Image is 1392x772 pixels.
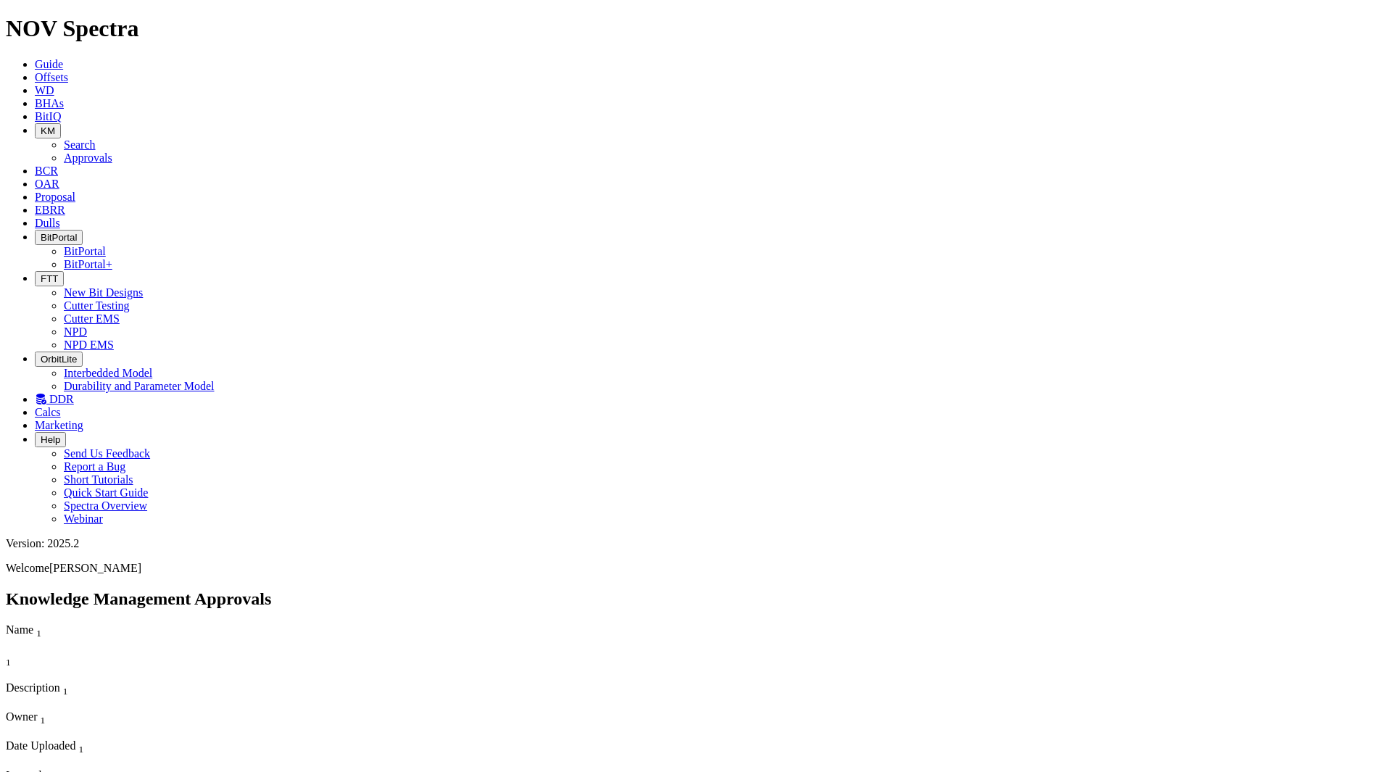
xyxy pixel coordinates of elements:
a: Short Tutorials [64,473,133,486]
span: BitPortal [41,232,77,243]
sub: 1 [63,686,68,697]
a: Webinar [64,512,103,525]
div: Owner Sort None [6,710,100,726]
span: Sort None [41,710,46,723]
div: Name Sort None [6,623,497,639]
span: FTT [41,273,58,284]
a: Approvals [64,152,112,164]
span: Description [6,681,60,694]
a: BitPortal+ [64,258,112,270]
h2: Knowledge Management Approvals [6,589,1386,609]
div: Description Sort None [6,681,497,697]
button: Help [35,432,66,447]
div: Sort None [6,681,497,710]
span: Help [41,434,60,445]
a: Cutter Testing [64,299,130,312]
div: Column Menu [6,726,100,739]
div: Sort None [6,652,42,681]
a: Interbedded Model [64,367,152,379]
a: Dulls [35,217,60,229]
span: Sort None [6,652,11,665]
h1: NOV Spectra [6,15,1386,42]
a: NPD [64,325,87,338]
a: Offsets [35,71,68,83]
sub: 1 [41,715,46,726]
a: Durability and Parameter Model [64,380,215,392]
p: Welcome [6,562,1386,575]
a: BHAs [35,97,64,109]
button: BitPortal [35,230,83,245]
a: Search [64,138,96,151]
a: Cutter EMS [64,312,120,325]
span: Owner [6,710,38,723]
a: OAR [35,178,59,190]
button: FTT [35,271,64,286]
a: BitIQ [35,110,61,123]
a: Guide [35,58,63,70]
span: Date Uploaded [6,739,75,752]
sub: 1 [78,744,83,755]
a: Proposal [35,191,75,203]
span: OrbitLite [41,354,77,365]
a: DDR [35,393,74,405]
span: Name [6,623,33,636]
div: Column Menu [6,697,497,710]
a: WD [35,84,54,96]
div: Sort None [6,710,100,739]
sub: 1 [36,628,41,639]
span: Sort None [36,623,41,636]
a: New Bit Designs [64,286,143,299]
a: EBRR [35,204,65,216]
a: Send Us Feedback [64,447,150,460]
div: Column Menu [6,639,497,652]
a: Calcs [35,406,61,418]
a: Report a Bug [64,460,125,473]
a: Marketing [35,419,83,431]
div: Sort None [6,623,497,652]
span: Sort None [78,739,83,752]
div: Sort None [6,739,115,768]
div: Sort None [6,652,42,668]
a: Quick Start Guide [64,486,148,499]
div: Date Uploaded Sort None [6,739,115,755]
span: [PERSON_NAME] [49,562,141,574]
div: Column Menu [6,668,42,681]
sub: 1 [6,657,11,668]
a: Spectra Overview [64,499,147,512]
button: OrbitLite [35,352,83,367]
span: DDR [49,393,74,405]
span: Sort None [63,681,68,694]
a: NPD EMS [64,339,114,351]
button: KM [35,123,61,138]
div: Version: 2025.2 [6,537,1386,550]
span: KM [41,125,55,136]
a: BitPortal [64,245,106,257]
div: Column Menu [6,756,115,769]
a: BCR [35,165,58,177]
